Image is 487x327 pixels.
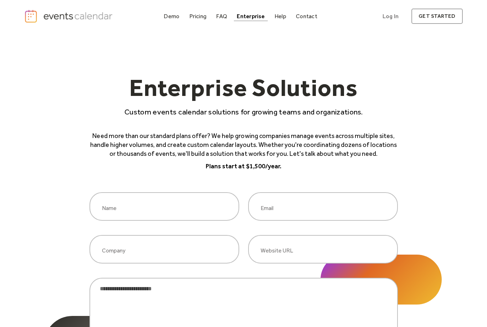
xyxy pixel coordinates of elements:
div: Help [275,14,286,18]
p: Plans start at $1,500/year. [89,162,398,171]
a: Demo [161,11,182,21]
div: Pricing [189,14,207,18]
a: FAQ [213,11,230,21]
p: Custom events calendar solutions for growing teams and organizations. [89,107,398,117]
a: get started [411,9,462,24]
a: Pricing [186,11,210,21]
div: Demo [164,14,179,18]
div: Contact [296,14,317,18]
h1: Enterprise Solutions [89,75,398,107]
a: Help [272,11,289,21]
div: Enterprise [237,14,265,18]
a: Contact [293,11,320,21]
div: FAQ [216,14,227,18]
a: home [24,9,114,23]
a: Enterprise [234,11,267,21]
p: Need more than our standard plans offer? We help growing companies manage events across multiple ... [89,132,398,159]
a: Log In [375,9,406,24]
